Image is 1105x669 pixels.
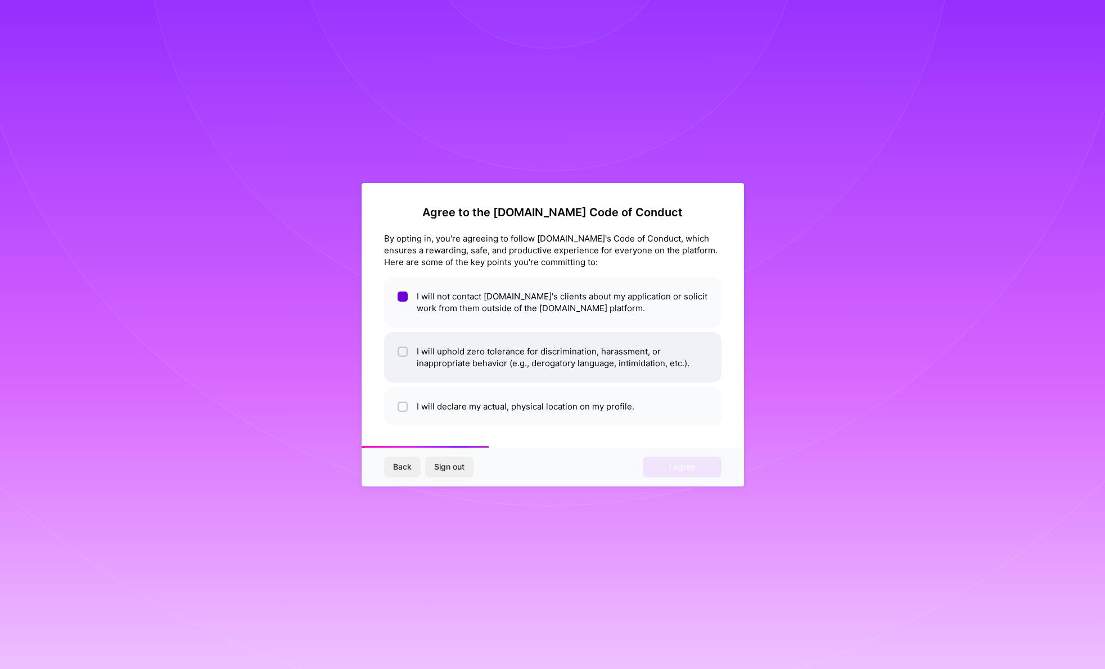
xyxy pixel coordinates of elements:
h2: Agree to the [DOMAIN_NAME] Code of Conduct [384,206,721,219]
button: Back [384,457,421,477]
li: I will declare my actual, physical location on my profile. [384,387,721,426]
span: Back [393,461,412,472]
div: By opting in, you're agreeing to follow [DOMAIN_NAME]'s Code of Conduct, which ensures a rewardin... [384,233,721,268]
li: I will uphold zero tolerance for discrimination, harassment, or inappropriate behavior (e.g., der... [384,332,721,383]
span: Sign out [434,461,464,472]
li: I will not contact [DOMAIN_NAME]'s clients about my application or solicit work from them outside... [384,277,721,327]
button: Sign out [425,457,473,477]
